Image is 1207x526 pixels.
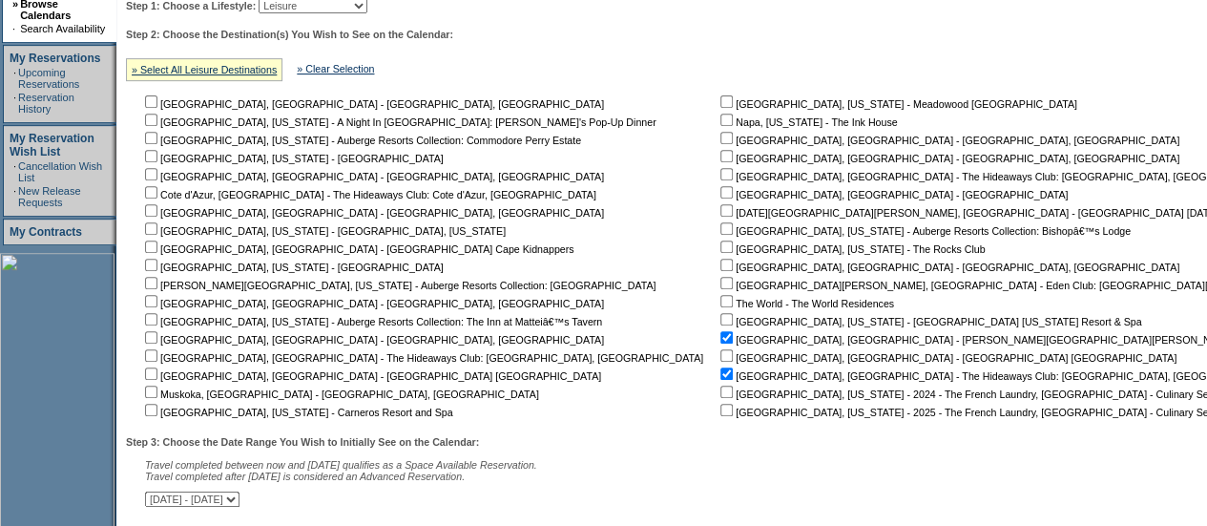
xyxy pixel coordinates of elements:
[13,185,16,208] td: ·
[717,153,1179,164] nobr: [GEOGRAPHIC_DATA], [GEOGRAPHIC_DATA] - [GEOGRAPHIC_DATA], [GEOGRAPHIC_DATA]
[141,116,656,128] nobr: [GEOGRAPHIC_DATA], [US_STATE] - A Night In [GEOGRAPHIC_DATA]: [PERSON_NAME]'s Pop-Up Dinner
[717,98,1077,110] nobr: [GEOGRAPHIC_DATA], [US_STATE] - Meadowood [GEOGRAPHIC_DATA]
[717,316,1141,327] nobr: [GEOGRAPHIC_DATA], [US_STATE] - [GEOGRAPHIC_DATA] [US_STATE] Resort & Spa
[717,116,897,128] nobr: Napa, [US_STATE] - The Ink House
[717,243,985,255] nobr: [GEOGRAPHIC_DATA], [US_STATE] - The Rocks Club
[13,92,16,115] td: ·
[141,334,604,346] nobr: [GEOGRAPHIC_DATA], [GEOGRAPHIC_DATA] - [GEOGRAPHIC_DATA], [GEOGRAPHIC_DATA]
[141,370,601,382] nobr: [GEOGRAPHIC_DATA], [GEOGRAPHIC_DATA] - [GEOGRAPHIC_DATA] [GEOGRAPHIC_DATA]
[141,135,581,146] nobr: [GEOGRAPHIC_DATA], [US_STATE] - Auberge Resorts Collection: Commodore Perry Estate
[717,225,1131,237] nobr: [GEOGRAPHIC_DATA], [US_STATE] - Auberge Resorts Collection: Bishopâ€™s Lodge
[297,63,374,74] a: » Clear Selection
[141,389,539,400] nobr: Muskoka, [GEOGRAPHIC_DATA] - [GEOGRAPHIC_DATA], [GEOGRAPHIC_DATA]
[141,298,604,309] nobr: [GEOGRAPHIC_DATA], [GEOGRAPHIC_DATA] - [GEOGRAPHIC_DATA], [GEOGRAPHIC_DATA]
[10,132,94,158] a: My Reservation Wish List
[126,436,479,448] b: Step 3: Choose the Date Range You Wish to Initially See on the Calendar:
[141,225,506,237] nobr: [GEOGRAPHIC_DATA], [US_STATE] - [GEOGRAPHIC_DATA], [US_STATE]
[717,298,894,309] nobr: The World - The World Residences
[141,207,604,219] nobr: [GEOGRAPHIC_DATA], [GEOGRAPHIC_DATA] - [GEOGRAPHIC_DATA], [GEOGRAPHIC_DATA]
[10,225,82,239] a: My Contracts
[145,459,537,471] span: Travel completed between now and [DATE] qualifies as a Space Available Reservation.
[717,352,1176,364] nobr: [GEOGRAPHIC_DATA], [GEOGRAPHIC_DATA] - [GEOGRAPHIC_DATA] [GEOGRAPHIC_DATA]
[132,64,277,75] a: » Select All Leisure Destinations
[13,160,16,183] td: ·
[12,23,18,34] td: ·
[248,492,295,509] input: Submit
[141,189,596,200] nobr: Cote d'Azur, [GEOGRAPHIC_DATA] - The Hideaways Club: Cote d'Azur, [GEOGRAPHIC_DATA]
[10,52,100,65] a: My Reservations
[717,189,1068,200] nobr: [GEOGRAPHIC_DATA], [GEOGRAPHIC_DATA] - [GEOGRAPHIC_DATA]
[141,407,453,418] nobr: [GEOGRAPHIC_DATA], [US_STATE] - Carneros Resort and Spa
[141,153,444,164] nobr: [GEOGRAPHIC_DATA], [US_STATE] - [GEOGRAPHIC_DATA]
[141,171,604,182] nobr: [GEOGRAPHIC_DATA], [GEOGRAPHIC_DATA] - [GEOGRAPHIC_DATA], [GEOGRAPHIC_DATA]
[141,243,573,255] nobr: [GEOGRAPHIC_DATA], [GEOGRAPHIC_DATA] - [GEOGRAPHIC_DATA] Cape Kidnappers
[18,67,79,90] a: Upcoming Reservations
[145,471,465,482] nobr: Travel completed after [DATE] is considered an Advanced Reservation.
[717,262,1179,273] nobr: [GEOGRAPHIC_DATA], [GEOGRAPHIC_DATA] - [GEOGRAPHIC_DATA], [GEOGRAPHIC_DATA]
[141,352,703,364] nobr: [GEOGRAPHIC_DATA], [GEOGRAPHIC_DATA] - The Hideaways Club: [GEOGRAPHIC_DATA], [GEOGRAPHIC_DATA]
[141,262,444,273] nobr: [GEOGRAPHIC_DATA], [US_STATE] - [GEOGRAPHIC_DATA]
[18,92,74,115] a: Reservation History
[141,316,602,327] nobr: [GEOGRAPHIC_DATA], [US_STATE] - Auberge Resorts Collection: The Inn at Matteiâ€™s Tavern
[18,185,80,208] a: New Release Requests
[141,98,604,110] nobr: [GEOGRAPHIC_DATA], [GEOGRAPHIC_DATA] - [GEOGRAPHIC_DATA], [GEOGRAPHIC_DATA]
[141,280,656,291] nobr: [PERSON_NAME][GEOGRAPHIC_DATA], [US_STATE] - Auberge Resorts Collection: [GEOGRAPHIC_DATA]
[13,67,16,90] td: ·
[18,160,102,183] a: Cancellation Wish List
[126,29,453,40] b: Step 2: Choose the Destination(s) You Wish to See on the Calendar:
[20,23,105,34] a: Search Availability
[717,135,1179,146] nobr: [GEOGRAPHIC_DATA], [GEOGRAPHIC_DATA] - [GEOGRAPHIC_DATA], [GEOGRAPHIC_DATA]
